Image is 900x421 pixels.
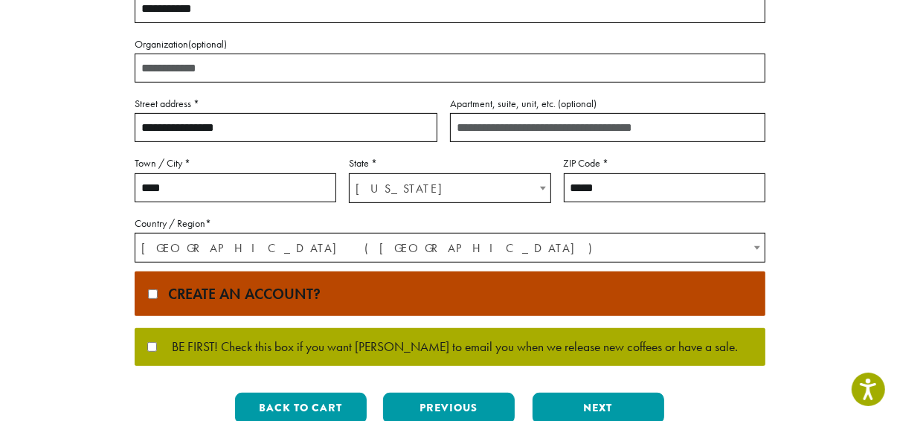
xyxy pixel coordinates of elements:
[135,233,765,263] span: Country / Region
[157,341,738,354] span: BE FIRST! Check this box if you want [PERSON_NAME] to email you when we release new coffees or ha...
[135,154,336,173] label: Town / City
[135,35,765,54] label: Organization
[188,37,227,51] span: (optional)
[564,154,765,173] label: ZIP Code
[350,174,550,203] span: Washington
[148,289,158,299] input: Create an account?
[135,94,437,113] label: Street address
[135,234,765,263] span: United States (US)
[349,154,550,173] label: State
[450,94,765,113] label: Apartment, suite, unit, etc.
[161,284,321,303] span: Create an account?
[349,173,550,203] span: State
[558,97,597,110] span: (optional)
[147,342,157,352] input: BE FIRST! Check this box if you want [PERSON_NAME] to email you when we release new coffees or ha...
